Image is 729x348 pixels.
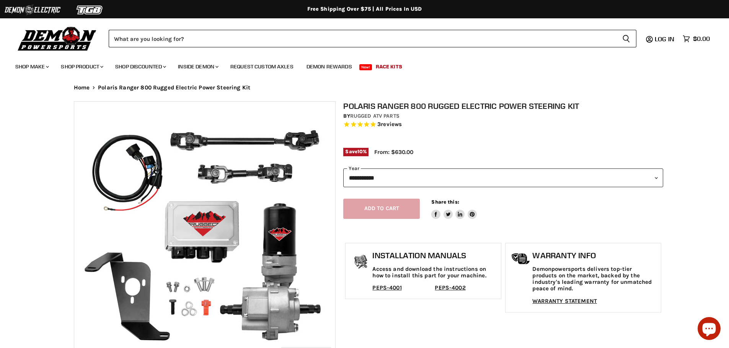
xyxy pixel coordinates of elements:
[616,30,636,47] button: Search
[655,35,674,43] span: Log in
[59,6,671,13] div: Free Shipping Over $75 | All Prices In USD
[372,266,497,279] p: Access and download the instructions on how to install this part for your machine.
[4,3,61,17] img: Demon Electric Logo 2
[109,30,616,47] input: Search
[109,30,636,47] form: Product
[343,121,663,129] span: Rated 4.7 out of 5 stars 3 reviews
[343,101,663,111] h1: Polaris Ranger 800 Rugged Electric Power Steering Kit
[10,56,708,74] ul: Main menu
[372,284,401,291] a: PEPS-4001
[74,84,90,91] a: Home
[61,3,119,17] img: TGB Logo 2
[15,25,99,52] img: Demon Powersports
[381,121,402,128] span: reviews
[679,33,714,44] a: $0.00
[301,59,358,74] a: Demon Rewards
[225,59,299,74] a: Request Custom Axles
[98,84,250,91] span: Polaris Ranger 800 Rugged Electric Power Steering Kit
[370,59,408,74] a: Race Kits
[359,64,372,70] span: New!
[695,317,723,342] inbox-online-store-chat: Shopify online store chat
[431,199,459,205] span: Share this:
[374,149,413,155] span: From: $630.00
[511,253,530,265] img: warranty-icon.png
[172,59,223,74] a: Inside Demon
[351,253,370,272] img: install_manual-icon.png
[350,113,400,119] a: Rugged ATV Parts
[532,251,657,260] h1: Warranty Info
[343,168,663,187] select: year
[357,149,363,154] span: 10
[372,251,497,260] h1: Installation Manuals
[10,59,54,74] a: Shop Make
[435,284,465,291] a: PEPS-4002
[693,35,710,42] span: $0.00
[431,199,477,219] aside: Share this:
[651,36,679,42] a: Log in
[343,148,369,156] span: Save %
[109,59,171,74] a: Shop Discounted
[59,84,671,91] nav: Breadcrumbs
[532,298,597,304] a: WARRANTY STATEMENT
[532,266,657,292] p: Demonpowersports delivers top-tier products on the market, backed by the industry's leading warra...
[377,121,402,128] span: 3 reviews
[55,59,108,74] a: Shop Product
[343,112,663,120] div: by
